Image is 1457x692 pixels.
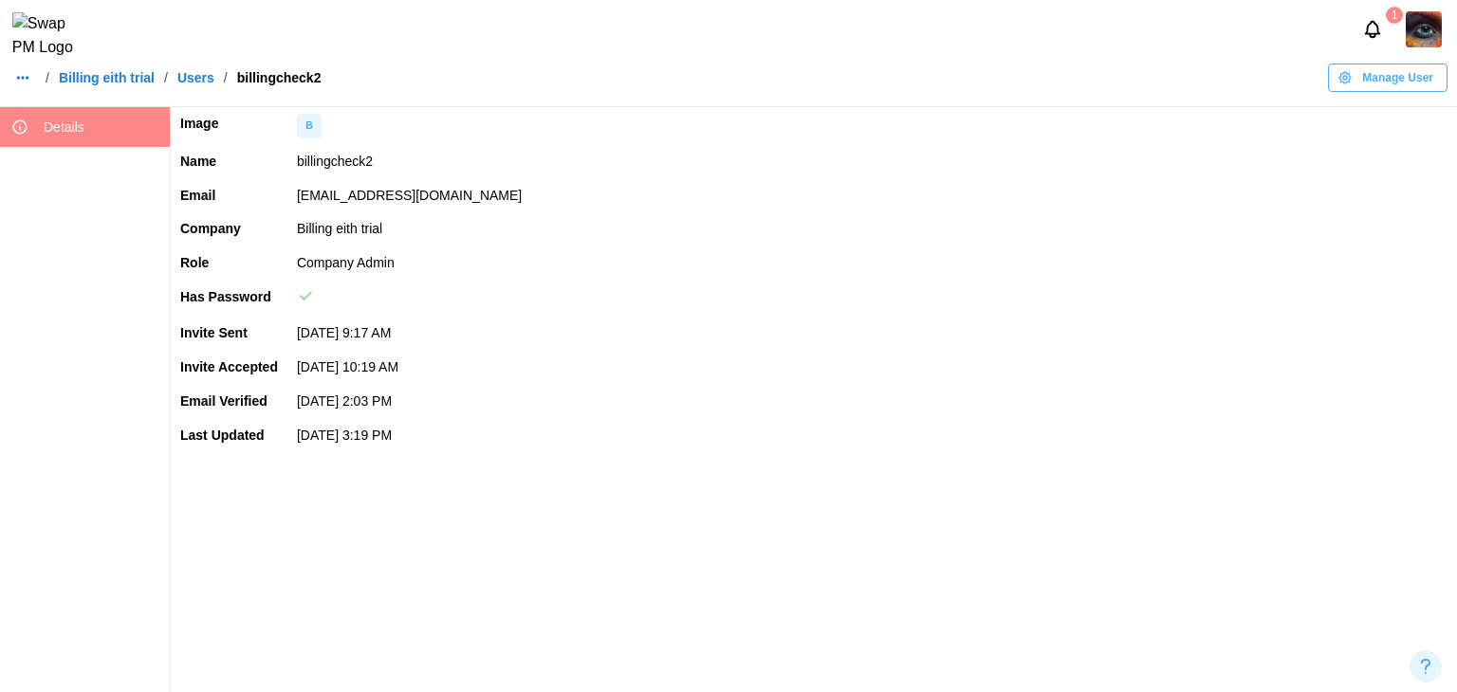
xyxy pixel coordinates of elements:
td: Image [171,107,287,145]
td: Has Password [171,281,287,318]
div: / [164,71,168,84]
a: Zulqarnain Khalil [1406,11,1442,47]
img: 2Q== [1406,11,1442,47]
td: Company [171,212,287,246]
div: / [46,71,49,84]
a: Billing eith trial [59,71,155,84]
td: [DATE] 9:17 AM [287,317,1457,351]
span: Details [44,119,84,135]
td: Billing eith trial [287,212,1457,246]
td: Email [171,179,287,213]
td: Name [171,145,287,179]
div: / [224,71,228,84]
div: billingcheck2 [297,152,1448,173]
div: 1 [1386,7,1403,24]
button: Manage User [1328,64,1448,92]
img: Swap PM Logo [12,12,89,60]
td: Role [171,246,287,281]
td: Invite Sent [171,317,287,351]
td: [DATE] 2:03 PM [287,385,1457,419]
div: image [297,114,322,138]
td: [DATE] 10:19 AM [287,351,1457,385]
td: Invite Accepted [171,351,287,385]
td: Email Verified [171,385,287,419]
button: Notifications [1356,13,1389,46]
a: Users [177,71,214,84]
span: Manage User [1362,64,1433,91]
td: Last Updated [171,419,287,453]
td: [EMAIL_ADDRESS][DOMAIN_NAME] [287,179,1457,213]
td: Company Admin [287,246,1457,281]
div: billingcheck2 [237,71,322,84]
td: [DATE] 3:19 PM [287,419,1457,453]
